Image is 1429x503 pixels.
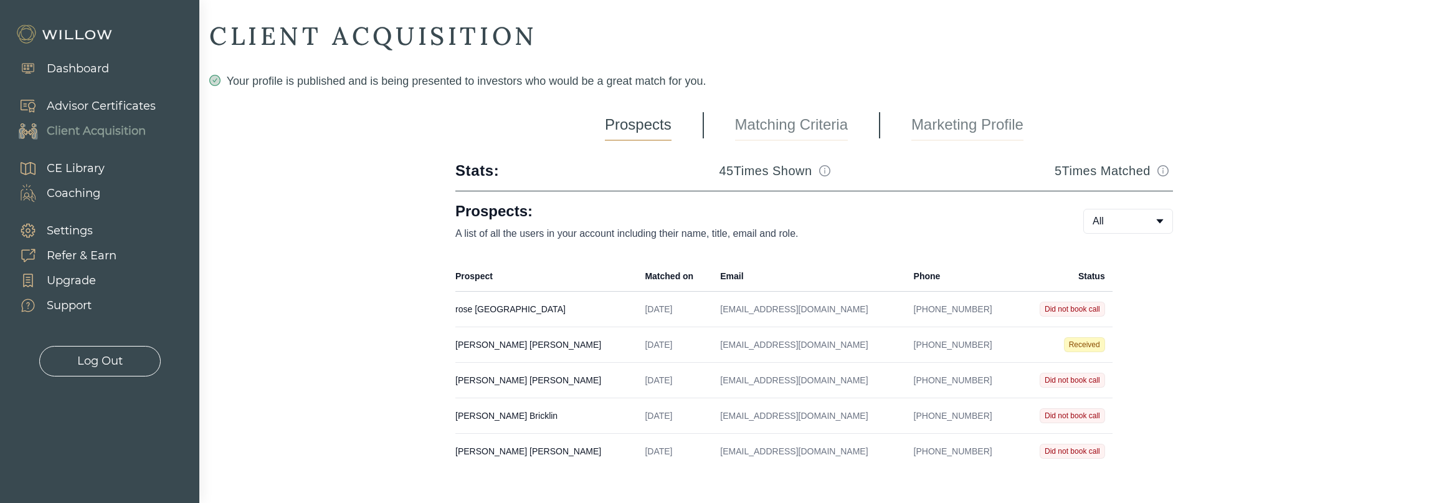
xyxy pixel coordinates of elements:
[713,327,906,363] td: [EMAIL_ADDRESS][DOMAIN_NAME]
[6,156,105,181] a: CE Library
[719,162,812,180] h3: 45 Times Shown
[455,261,637,292] th: Prospect
[637,292,713,327] td: [DATE]
[209,72,1419,90] div: Your profile is published and is being presented to investors who would be a great match for you.
[713,363,906,398] td: [EMAIL_ADDRESS][DOMAIN_NAME]
[47,247,116,264] div: Refer & Earn
[637,398,713,434] td: [DATE]
[47,60,109,77] div: Dashboard
[1040,373,1105,388] span: Did not book call
[1157,165,1169,176] span: info-circle
[637,434,713,469] td: [DATE]
[819,165,830,176] span: info-circle
[47,160,105,177] div: CE Library
[1064,337,1105,352] span: Received
[455,226,1043,241] p: A list of all the users in your account including their name, title, email and role.
[911,110,1023,141] a: Marketing Profile
[455,292,637,327] td: rose [GEOGRAPHIC_DATA]
[47,223,93,239] div: Settings
[713,292,906,327] td: [EMAIL_ADDRESS][DOMAIN_NAME]
[6,268,116,293] a: Upgrade
[6,118,156,143] a: Client Acquisition
[47,185,100,202] div: Coaching
[6,93,156,118] a: Advisor Certificates
[637,327,713,363] td: [DATE]
[605,110,672,141] a: Prospects
[455,434,637,469] td: [PERSON_NAME] [PERSON_NAME]
[1017,261,1113,292] th: Status
[1153,161,1173,181] button: Match info
[455,363,637,398] td: [PERSON_NAME] [PERSON_NAME]
[906,363,1017,398] td: [PHONE_NUMBER]
[6,56,109,81] a: Dashboard
[713,261,906,292] th: Email
[637,363,713,398] td: [DATE]
[1040,444,1105,459] span: Did not book call
[77,353,123,370] div: Log Out
[6,181,105,206] a: Coaching
[1093,214,1104,229] span: All
[455,161,499,181] div: Stats:
[906,261,1017,292] th: Phone
[47,123,146,140] div: Client Acquisition
[713,434,906,469] td: [EMAIL_ADDRESS][DOMAIN_NAME]
[16,24,115,44] img: Willow
[455,201,1043,221] h1: Prospects:
[1040,302,1105,317] span: Did not book call
[455,327,637,363] td: [PERSON_NAME] [PERSON_NAME]
[906,292,1017,327] td: [PHONE_NUMBER]
[455,398,637,434] td: [PERSON_NAME] Bricklin
[637,261,713,292] th: Matched on
[209,75,221,86] span: check-circle
[815,161,835,181] button: Match info
[6,243,116,268] a: Refer & Earn
[47,98,156,115] div: Advisor Certificates
[906,434,1017,469] td: [PHONE_NUMBER]
[713,398,906,434] td: [EMAIL_ADDRESS][DOMAIN_NAME]
[1040,408,1105,423] span: Did not book call
[1155,216,1165,226] span: caret-down
[209,20,1419,52] div: CLIENT ACQUISITION
[906,327,1017,363] td: [PHONE_NUMBER]
[6,218,116,243] a: Settings
[735,110,848,141] a: Matching Criteria
[47,272,96,289] div: Upgrade
[906,398,1017,434] td: [PHONE_NUMBER]
[1055,162,1151,180] h3: 5 Times Matched
[47,297,92,314] div: Support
